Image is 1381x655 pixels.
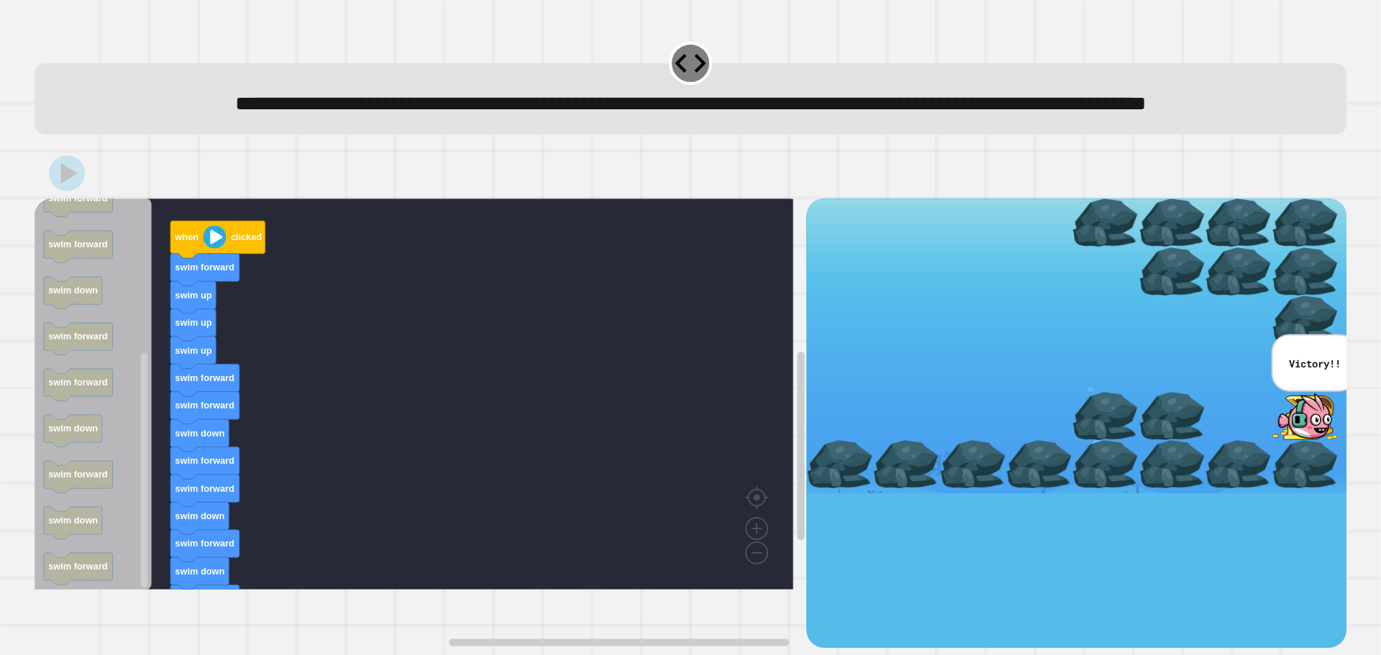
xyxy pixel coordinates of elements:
[175,262,234,273] text: swim forward
[35,198,806,648] div: Blockly Workspace
[175,400,234,411] text: swim forward
[48,331,108,342] text: swim forward
[175,566,224,577] text: swim down
[175,345,211,356] text: swim up
[48,562,108,572] text: swim forward
[48,377,108,388] text: swim forward
[175,456,234,467] text: swim forward
[1289,355,1341,370] p: Victory!!
[48,285,98,296] text: swim down
[175,290,211,301] text: swim up
[48,470,108,480] text: swim forward
[231,232,262,243] text: clicked
[48,239,108,250] text: swim forward
[175,428,224,439] text: swim down
[48,516,98,526] text: swim down
[175,539,234,549] text: swim forward
[175,318,211,329] text: swim up
[48,193,108,204] text: swim forward
[175,372,234,383] text: swim forward
[48,423,98,434] text: swim down
[175,510,224,521] text: swim down
[175,483,234,494] text: swim forward
[174,232,199,243] text: when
